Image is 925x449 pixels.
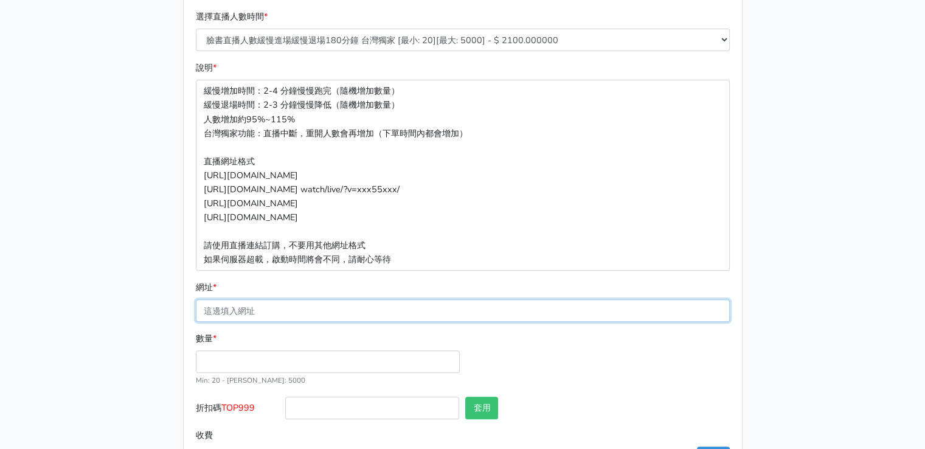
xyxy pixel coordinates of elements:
[196,280,217,294] label: 網址
[193,424,283,447] label: 收費
[196,375,305,385] small: Min: 20 - [PERSON_NAME]: 5000
[196,80,730,271] p: 緩慢增加時間：2-4 分鐘慢慢跑完（隨機增加數量） 緩慢退場時間：2-3 分鐘慢慢降低（隨機增加數量） 人數增加約95%~115% 台灣獨家功能：直播中斷，重開人數會再增加（下單時間內都會增加）...
[193,397,283,424] label: 折扣碼
[196,299,730,322] input: 這邊填入網址
[465,397,498,419] button: 套用
[196,61,217,75] label: 說明
[196,10,268,24] label: 選擇直播人數時間
[221,402,255,414] span: TOP999
[196,332,217,346] label: 數量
